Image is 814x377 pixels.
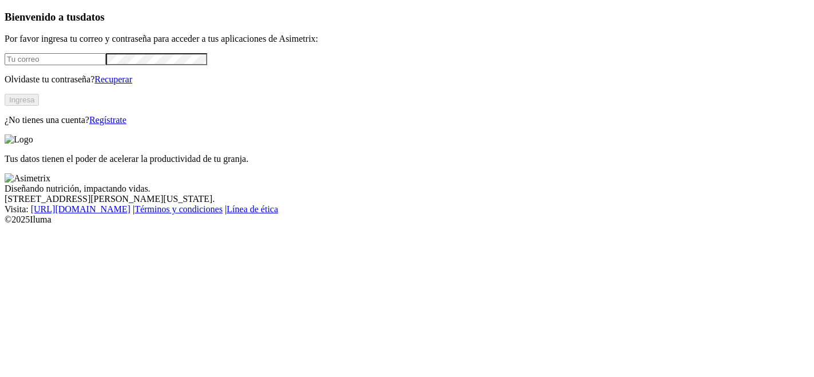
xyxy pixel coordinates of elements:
div: © 2025 Iluma [5,215,809,225]
a: Recuperar [94,74,132,84]
a: Términos y condiciones [135,204,223,214]
img: Asimetrix [5,173,50,184]
div: Diseñando nutrición, impactando vidas. [5,184,809,194]
a: Regístrate [89,115,127,125]
h3: Bienvenido a tus [5,11,809,23]
a: Línea de ética [227,204,278,214]
p: Por favor ingresa tu correo y contraseña para acceder a tus aplicaciones de Asimetrix: [5,34,809,44]
button: Ingresa [5,94,39,106]
p: Olvidaste tu contraseña? [5,74,809,85]
a: [URL][DOMAIN_NAME] [31,204,131,214]
span: datos [80,11,105,23]
img: Logo [5,134,33,145]
p: Tus datos tienen el poder de acelerar la productividad de tu granja. [5,154,809,164]
p: ¿No tienes una cuenta? [5,115,809,125]
input: Tu correo [5,53,106,65]
div: Visita : | | [5,204,809,215]
div: [STREET_ADDRESS][PERSON_NAME][US_STATE]. [5,194,809,204]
